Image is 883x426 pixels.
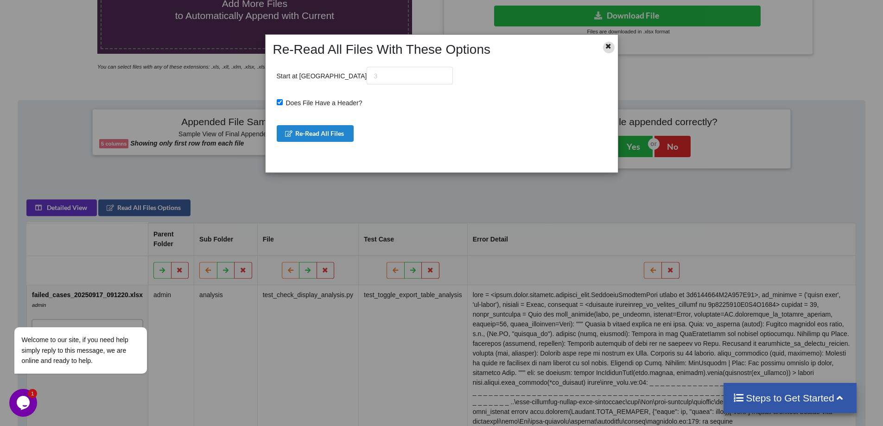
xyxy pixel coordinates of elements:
span: Does File Have a Header? [283,99,362,107]
p: Start at [GEOGRAPHIC_DATA] [277,67,453,84]
iframe: chat widget [9,243,176,384]
input: 3 [367,67,453,84]
h2: Re-Read All Files With These Options [268,42,586,57]
h4: Steps to Get Started [733,392,847,404]
button: Re-Read All Files [277,125,354,142]
iframe: chat widget [9,389,39,417]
